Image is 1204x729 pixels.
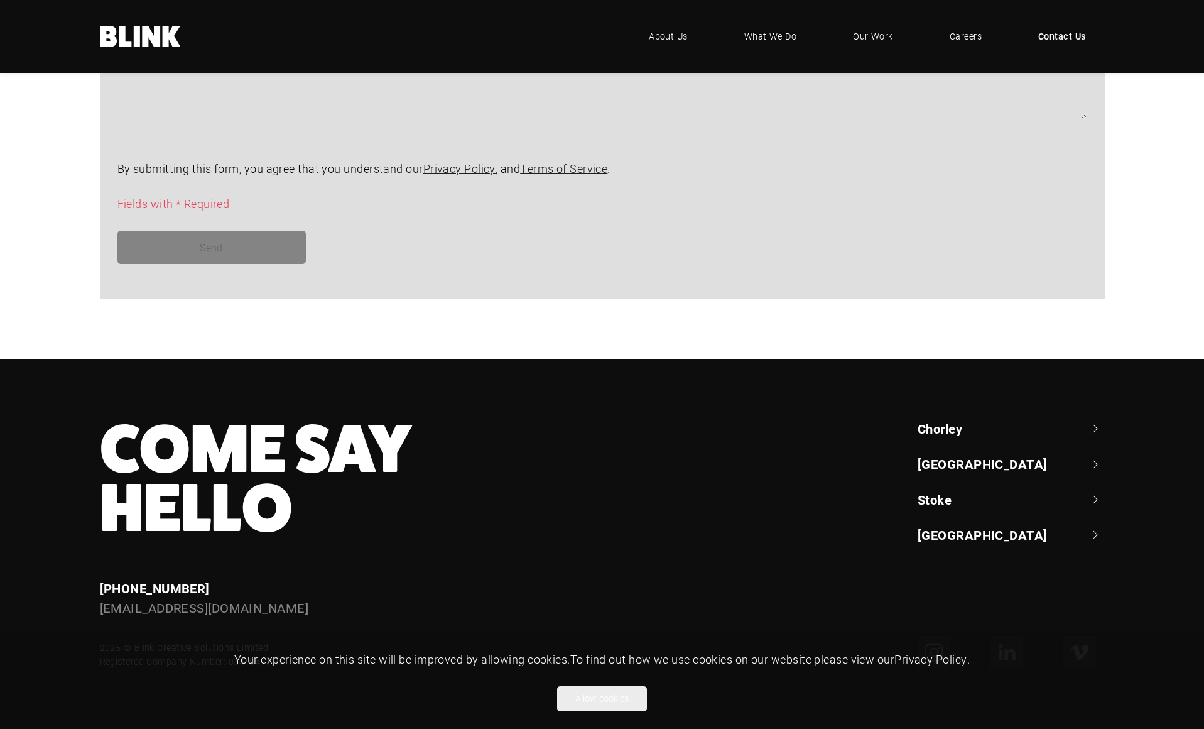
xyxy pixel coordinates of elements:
a: [EMAIL_ADDRESS][DOMAIN_NAME] [100,600,309,616]
a: Home [100,26,182,47]
span: Fields with * Required [117,196,230,211]
a: [GEOGRAPHIC_DATA] [918,455,1105,473]
span: What We Do [744,30,797,43]
span: About Us [649,30,688,43]
a: Privacy Policy [423,161,496,176]
span: Contact Us [1038,30,1086,43]
a: Contact Us [1019,18,1105,55]
a: Chorley [918,420,1105,437]
a: [GEOGRAPHIC_DATA] [918,526,1105,544]
span: Careers [950,30,982,43]
button: Allow cookies [557,686,647,711]
a: Careers [931,18,1001,55]
span: Your experience on this site will be improved by allowing cookies. To find out how we use cookies... [234,652,970,667]
a: Stoke [918,491,1105,508]
a: What We Do [725,18,816,55]
h3: Come Say Hello [100,420,696,538]
a: About Us [630,18,707,55]
a: [PHONE_NUMBER] [100,580,210,596]
a: Privacy Policy [894,652,967,667]
p: By submitting this form, you agree that you understand our , and . [117,160,1087,178]
a: Terms of Service [520,161,607,176]
a: Our Work [834,18,912,55]
span: Our Work [853,30,893,43]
